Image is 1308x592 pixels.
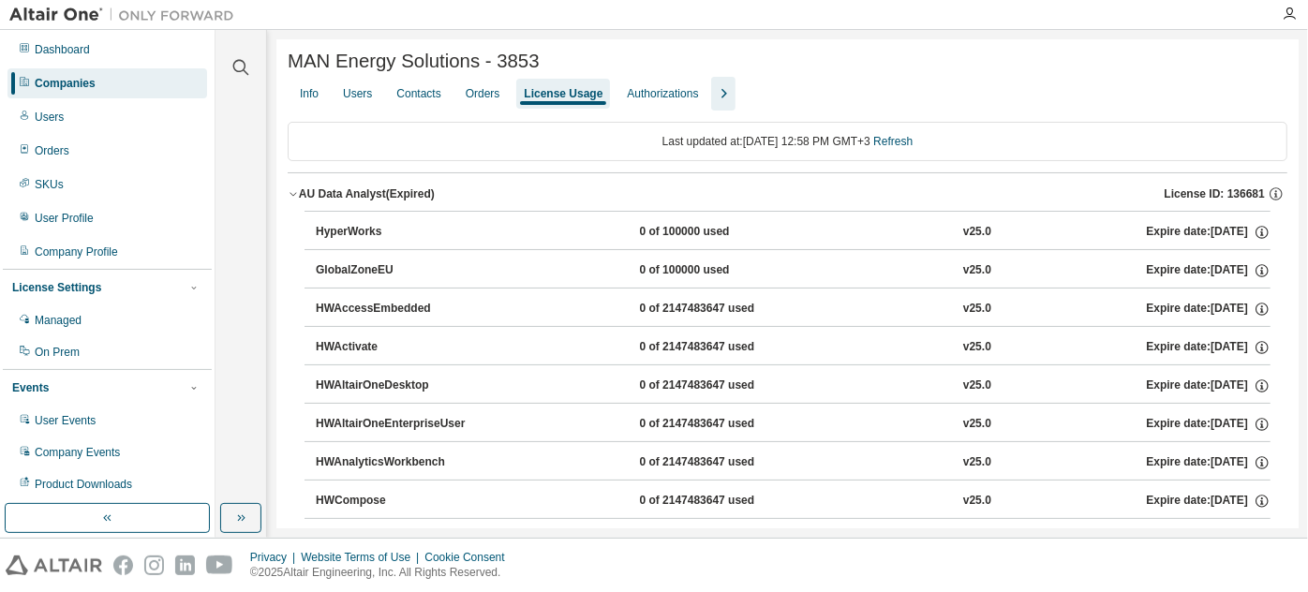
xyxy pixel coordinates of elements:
button: GlobalZoneEU0 of 100000 usedv25.0Expire date:[DATE] [316,250,1271,291]
div: Product Downloads [35,477,132,492]
p: © 2025 Altair Engineering, Inc. All Rights Reserved. [250,565,516,581]
div: 0 of 2147483647 used [639,493,808,510]
div: v25.0 [963,224,991,241]
button: HWAltairOneEnterpriseUser0 of 2147483647 usedv25.0Expire date:[DATE] [316,404,1271,445]
span: License ID: 136681 [1165,186,1265,201]
div: Authorizations [627,86,698,101]
img: instagram.svg [144,555,164,575]
div: Managed [35,313,82,328]
div: Contacts [396,86,440,101]
div: Cookie Consent [424,550,515,565]
div: v25.0 [963,262,991,279]
div: v25.0 [963,493,991,510]
div: 0 of 2147483647 used [639,301,808,318]
div: 0 of 2147483647 used [639,377,808,394]
div: Website Terms of Use [301,550,424,565]
div: Expire date: [DATE] [1146,493,1270,510]
div: HWAltairOneDesktop [316,377,484,394]
div: HWAnalyticsWorkbench [316,454,484,471]
img: youtube.svg [206,555,233,575]
div: v25.0 [963,454,991,471]
div: Last updated at: [DATE] 12:58 PM GMT+3 [288,122,1287,161]
div: HWAltairOneEnterpriseUser [316,416,484,433]
div: v25.0 [963,377,991,394]
div: HWAccessEmbedded [316,301,484,318]
button: HWActivate0 of 2147483647 usedv25.0Expire date:[DATE] [316,327,1271,368]
button: AU Data Analyst(Expired)License ID: 136681 [288,173,1287,215]
div: Expire date: [DATE] [1146,339,1270,356]
div: Expire date: [DATE] [1146,301,1270,318]
div: HWCompose [316,493,484,510]
div: 0 of 2147483647 used [639,416,808,433]
button: HWAnalyticsWorkbench0 of 2147483647 usedv25.0Expire date:[DATE] [316,442,1271,483]
div: License Usage [524,86,602,101]
div: Company Profile [35,244,118,259]
div: 0 of 100000 used [639,262,808,279]
div: User Profile [35,211,94,226]
div: Expire date: [DATE] [1146,377,1270,394]
div: v25.0 [963,301,991,318]
div: Info [300,86,319,101]
span: MAN Energy Solutions - 3853 [288,51,540,72]
div: Companies [35,76,96,91]
div: Privacy [250,550,301,565]
img: altair_logo.svg [6,555,102,575]
div: Events [12,380,49,395]
div: GlobalZoneEU [316,262,484,279]
div: Orders [466,86,500,101]
button: HWAccessEmbedded0 of 2147483647 usedv25.0Expire date:[DATE] [316,289,1271,330]
div: Orders [35,143,69,158]
img: facebook.svg [113,555,133,575]
div: 0 of 2147483647 used [639,454,808,471]
div: Dashboard [35,42,90,57]
div: License Settings [12,280,101,295]
div: Expire date: [DATE] [1146,262,1270,279]
img: Altair One [9,6,244,24]
a: Refresh [873,135,913,148]
div: Company Events [35,445,120,460]
div: v25.0 [963,416,991,433]
div: SKUs [35,177,64,192]
div: 0 of 2147483647 used [639,339,808,356]
button: HyperWorks0 of 100000 usedv25.0Expire date:[DATE] [316,212,1271,253]
button: HWEmbedBasic0 of 2147483647 usedv25.0Expire date:[DATE] [316,519,1271,560]
button: HWAltairOneDesktop0 of 2147483647 usedv25.0Expire date:[DATE] [316,365,1271,407]
div: User Events [35,413,96,428]
div: AU Data Analyst (Expired) [299,186,435,201]
div: HWActivate [316,339,484,356]
button: HWCompose0 of 2147483647 usedv25.0Expire date:[DATE] [316,481,1271,522]
img: linkedin.svg [175,555,195,575]
div: On Prem [35,345,80,360]
div: Users [343,86,372,101]
div: Users [35,110,64,125]
div: HyperWorks [316,224,484,241]
div: 0 of 100000 used [639,224,808,241]
div: Expire date: [DATE] [1146,416,1270,433]
div: Expire date: [DATE] [1146,224,1270,241]
div: v25.0 [963,339,991,356]
div: Expire date: [DATE] [1146,454,1270,471]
